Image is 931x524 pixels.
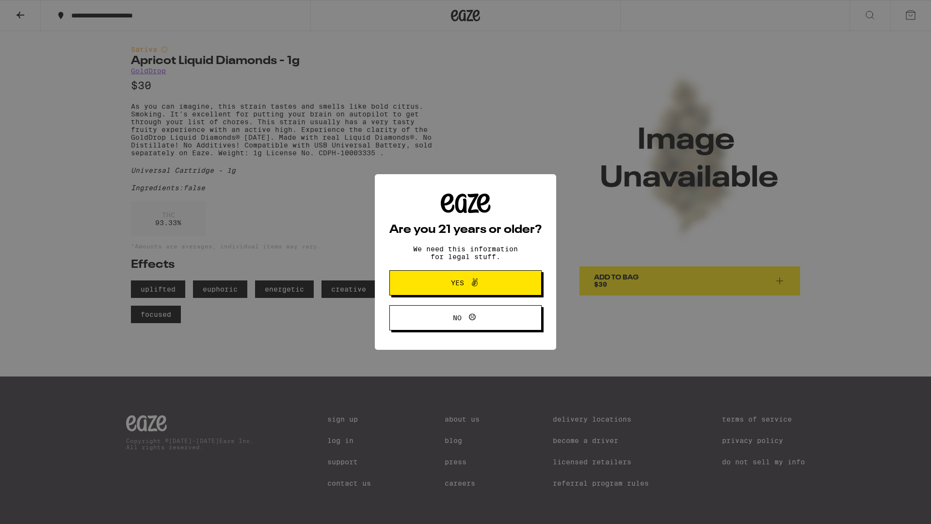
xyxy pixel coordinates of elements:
[389,224,542,236] h2: Are you 21 years or older?
[451,279,464,286] span: Yes
[453,314,462,321] span: No
[389,305,542,330] button: No
[389,270,542,295] button: Yes
[405,245,526,261] p: We need this information for legal stuff.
